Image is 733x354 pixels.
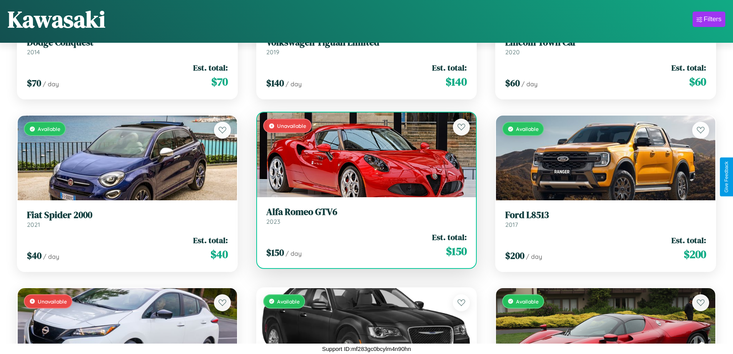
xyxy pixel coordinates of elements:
[505,48,520,56] span: 2020
[266,246,284,259] span: $ 150
[8,3,105,35] h1: Kawasaki
[210,247,228,262] span: $ 40
[193,62,228,73] span: Est. total:
[27,221,40,228] span: 2021
[505,77,520,89] span: $ 60
[266,206,467,218] h3: Alfa Romeo GTV6
[516,126,539,132] span: Available
[505,37,706,56] a: Lincoln Town Car2020
[322,344,411,354] p: Support ID: mf283gc0bcylm4n90hn
[432,232,467,243] span: Est. total:
[684,247,706,262] span: $ 200
[266,218,280,225] span: 2023
[689,74,706,89] span: $ 60
[266,48,279,56] span: 2019
[505,210,706,221] h3: Ford L8513
[27,48,40,56] span: 2014
[266,206,467,225] a: Alfa Romeo GTV62023
[27,37,228,56] a: Dodge Conquest2014
[266,37,467,56] a: Volkswagen Tiguan Limited2019
[671,235,706,246] span: Est. total:
[193,235,228,246] span: Est. total:
[211,74,228,89] span: $ 70
[446,74,467,89] span: $ 140
[671,62,706,73] span: Est. total:
[277,122,306,129] span: Unavailable
[27,249,42,262] span: $ 40
[521,80,538,88] span: / day
[27,210,228,228] a: Fiat Spider 20002021
[266,77,284,89] span: $ 140
[266,37,467,48] h3: Volkswagen Tiguan Limited
[27,37,228,48] h3: Dodge Conquest
[516,298,539,305] span: Available
[693,12,725,27] button: Filters
[286,80,302,88] span: / day
[724,161,729,193] div: Give Feedback
[505,221,518,228] span: 2017
[432,62,467,73] span: Est. total:
[27,210,228,221] h3: Fiat Spider 2000
[505,210,706,228] a: Ford L85132017
[526,253,542,260] span: / day
[38,126,60,132] span: Available
[446,243,467,259] span: $ 150
[27,77,41,89] span: $ 70
[505,249,524,262] span: $ 200
[38,298,67,305] span: Unavailable
[286,250,302,257] span: / day
[704,15,721,23] div: Filters
[43,80,59,88] span: / day
[277,298,300,305] span: Available
[505,37,706,48] h3: Lincoln Town Car
[43,253,59,260] span: / day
